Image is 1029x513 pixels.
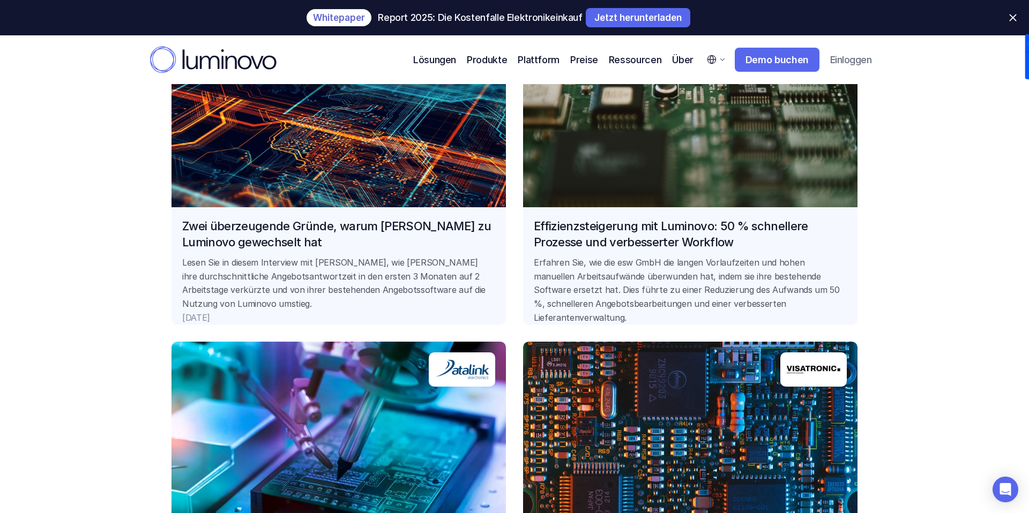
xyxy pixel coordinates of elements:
[672,52,694,67] p: Über
[745,54,809,66] p: Demo buchen
[467,52,507,67] p: Produkte
[830,54,871,66] p: Einloggen
[609,52,661,67] p: Ressourcen
[993,477,1018,502] div: Open Intercom Messenger
[171,19,506,325] a: Nova-Logoluminovo nova engineering success storyZwei überzeugende Gründe, warum [PERSON_NAME] zu ...
[413,52,456,67] p: Lösungen
[313,13,365,22] p: Whitepaper
[378,12,582,23] p: Report 2025: Die Kostenfalle Elektronikeinkauf
[823,49,879,71] a: Einloggen
[586,8,690,27] a: Jetzt herunterladen
[523,19,857,325] a: ESW-Logoclose up assembly of PCB boardEffizienzsteigerung mit Luminovo: 50 % schnellere Prozesse ...
[518,52,560,67] p: Plattform
[570,52,598,67] a: Preise
[735,48,819,72] a: Demo buchen
[594,13,682,22] p: Jetzt herunterladen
